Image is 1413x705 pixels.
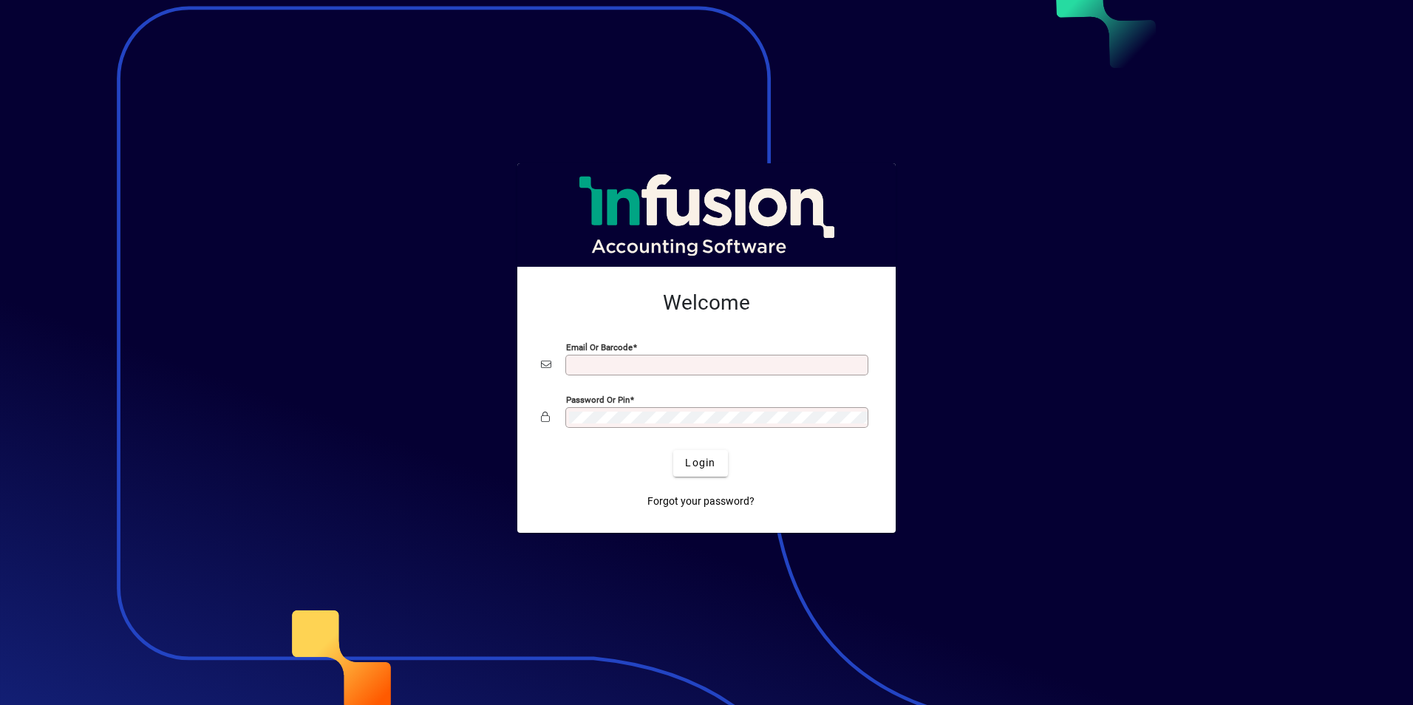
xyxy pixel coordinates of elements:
button: Login [673,450,727,477]
mat-label: Password or Pin [566,394,630,404]
mat-label: Email or Barcode [566,341,633,352]
a: Forgot your password? [641,488,760,515]
h2: Welcome [541,290,872,316]
span: Login [685,455,715,471]
span: Forgot your password? [647,494,755,509]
